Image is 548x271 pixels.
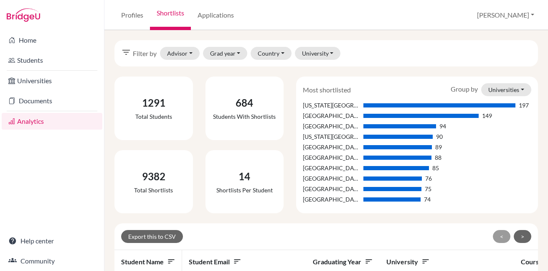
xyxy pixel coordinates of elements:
span: University [386,258,430,266]
div: Shortlists per student [216,186,273,194]
a: Help center [2,233,102,249]
div: Total students [135,112,172,121]
div: [US_STATE][GEOGRAPHIC_DATA], [GEOGRAPHIC_DATA] [303,132,360,141]
div: 1291 [135,95,172,110]
i: filter_list [121,47,131,57]
a: Analytics [2,113,102,130]
a: Documents [2,92,102,109]
div: Group by [444,83,538,96]
div: 9382 [134,169,173,184]
div: 75 [425,184,431,193]
i: sort [421,257,430,266]
span: Filter by [133,49,157,59]
div: Students with shortlists [213,112,276,121]
button: < [493,230,510,243]
div: [GEOGRAPHIC_DATA][US_STATE] [303,195,360,204]
a: Students [2,52,102,69]
div: [GEOGRAPHIC_DATA] [303,174,360,183]
span: Graduating year [313,258,373,266]
div: 74 [424,195,431,204]
a: Universities [2,72,102,89]
div: [GEOGRAPHIC_DATA] [303,111,360,120]
div: [GEOGRAPHIC_DATA][US_STATE] [303,122,360,130]
button: Export this to CSV [121,230,183,243]
button: Grad year [203,47,248,60]
div: 88 [435,153,441,162]
div: 94 [439,122,446,130]
button: Advisor [160,47,200,60]
div: [GEOGRAPHIC_DATA] [303,184,360,193]
div: Most shortlisted [297,85,357,95]
button: University [295,47,341,60]
i: sort [167,257,175,266]
div: 197 [519,101,529,110]
div: 684 [213,95,276,110]
img: Bridge-U [7,8,40,22]
div: 14 [216,169,273,184]
span: Student name [121,258,175,266]
div: Total shortlists [134,186,173,194]
button: Country [251,47,292,60]
span: Student email [189,258,241,266]
a: Home [2,32,102,49]
div: 89 [435,143,442,151]
div: [GEOGRAPHIC_DATA] ([GEOGRAPHIC_DATA]) [303,164,360,172]
i: sort [233,257,241,266]
div: 76 [425,174,432,183]
i: sort [365,257,373,266]
div: 149 [482,111,492,120]
button: Universities [481,83,531,96]
div: [GEOGRAPHIC_DATA], [GEOGRAPHIC_DATA] [303,153,360,162]
div: [US_STATE][GEOGRAPHIC_DATA] [303,101,360,110]
a: Community [2,253,102,269]
div: 85 [432,164,439,172]
button: > [514,230,531,243]
button: [PERSON_NAME] [473,7,538,23]
div: 90 [436,132,443,141]
div: [GEOGRAPHIC_DATA] [303,143,360,151]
